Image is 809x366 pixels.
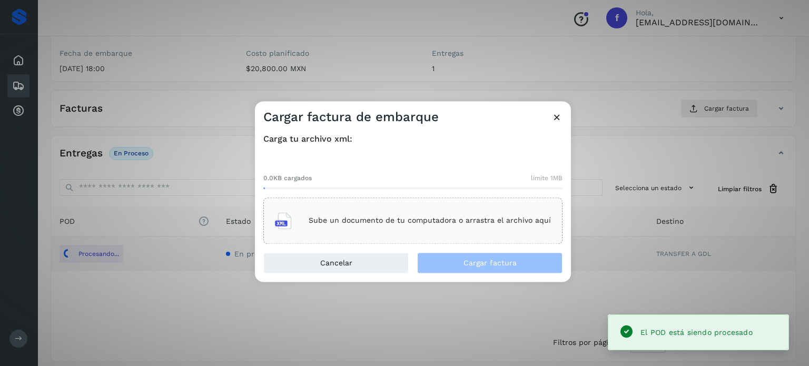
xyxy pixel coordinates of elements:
[640,328,753,337] span: El POD está siendo procesado
[263,173,312,183] span: 0.0KB cargados
[417,252,563,273] button: Cargar factura
[263,134,563,144] h4: Carga tu archivo xml:
[309,216,551,225] p: Sube un documento de tu computadora o arrastra el archivo aquí
[263,252,409,273] button: Cancelar
[263,110,439,125] h3: Cargar factura de embarque
[531,173,563,183] span: límite 1MB
[320,259,352,266] span: Cancelar
[463,259,517,266] span: Cargar factura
